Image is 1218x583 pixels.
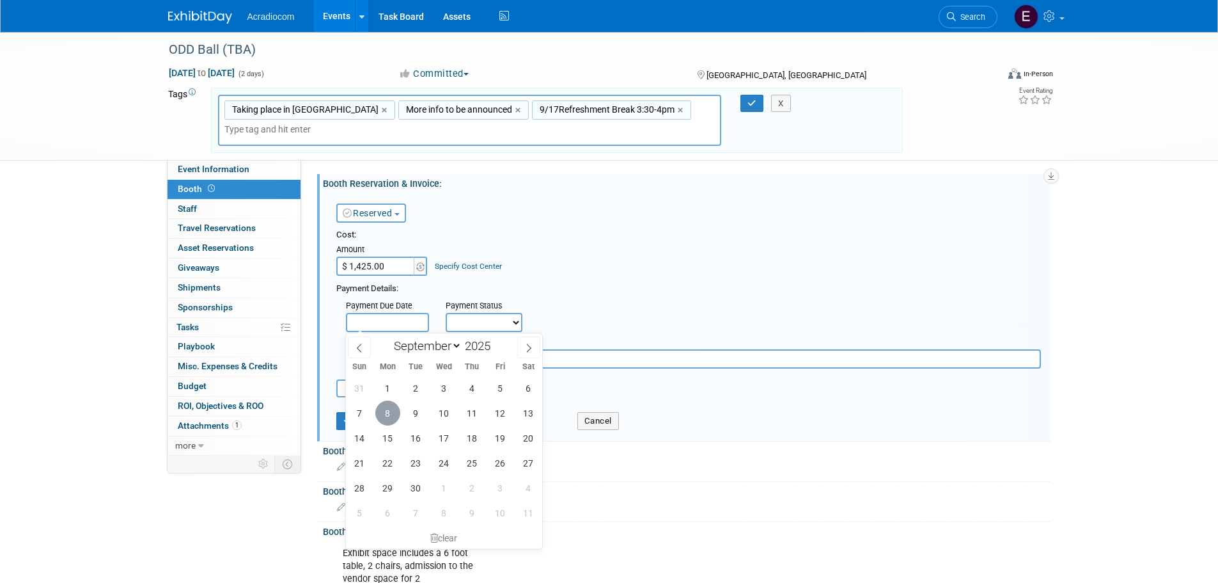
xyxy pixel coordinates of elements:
[1014,4,1038,29] img: Elizabeth Martinez
[178,243,254,253] span: Asset Reservations
[176,322,199,332] span: Tasks
[446,300,531,313] div: Payment Status
[488,426,513,451] span: September 19, 2025
[516,500,541,525] span: October 11, 2025
[515,103,524,118] a: ×
[516,451,541,475] span: September 27, 2025
[432,475,457,500] span: October 1, 2025
[336,244,429,257] div: Amount
[178,361,277,371] span: Misc. Expenses & Credits
[1023,69,1053,79] div: In-Person
[346,300,426,313] div: Payment Due Date
[486,363,514,371] span: Fri
[175,440,196,451] span: more
[336,204,406,223] button: Reserved
[178,164,249,174] span: Event Information
[460,500,485,525] span: October 9, 2025
[488,475,513,500] span: October 3, 2025
[337,502,410,512] span: Specify booth size
[516,376,541,401] span: September 6, 2025
[678,103,686,118] a: ×
[224,123,403,136] input: Type tag and hit enter
[488,376,513,401] span: September 5, 2025
[460,401,485,426] span: September 11, 2025
[460,475,485,500] span: October 2, 2025
[382,103,390,118] a: ×
[375,451,400,475] span: September 22, 2025
[373,363,402,371] span: Mon
[168,88,199,154] td: Tags
[375,376,400,401] span: September 1, 2025
[488,401,513,426] span: September 12, 2025
[178,302,233,312] span: Sponsorships
[346,527,543,549] div: clear
[460,376,485,401] span: September 4, 2025
[168,417,301,436] a: Attachments1
[462,339,500,353] input: Year
[577,412,619,430] button: Cancel
[168,278,301,298] a: Shipments
[168,318,301,337] a: Tasks
[178,282,221,292] span: Shipments
[488,500,513,525] span: October 10, 2025
[168,200,301,219] a: Staff
[232,420,242,430] span: 1
[430,363,458,371] span: Wed
[488,451,513,475] span: September 26, 2025
[168,397,301,416] a: ROI, Objectives & ROO
[432,500,457,525] span: October 8, 2025
[707,70,866,80] span: [GEOGRAPHIC_DATA], [GEOGRAPHIC_DATA]
[253,456,275,472] td: Personalize Event Tab Strip
[168,357,301,376] a: Misc. Expenses & Credits
[432,426,457,451] span: September 17, 2025
[403,426,428,451] span: September 16, 2025
[168,180,301,199] a: Booth
[346,337,1041,349] div: Payment Notes
[178,204,197,214] span: Staff
[403,475,428,500] span: September 30, 2025
[347,401,372,426] span: September 7, 2025
[432,376,457,401] span: September 3, 2025
[432,401,457,426] span: September 10, 2025
[403,451,428,475] span: September 23, 2025
[168,67,235,79] span: [DATE] [DATE]
[168,337,301,356] a: Playbook
[516,475,541,500] span: October 4, 2025
[168,160,301,179] a: Event Information
[346,363,374,371] span: Sun
[402,363,430,371] span: Tue
[237,70,264,78] span: (2 days)
[274,456,301,472] td: Toggle Event Tabs
[343,208,393,218] a: Reserved
[336,412,416,430] button: Save Changes
[403,500,428,525] span: October 7, 2025
[403,103,512,116] span: More info to be announced
[458,363,486,371] span: Thu
[435,262,502,271] a: Specify Cost Center
[1008,68,1021,79] img: Format-Inperson.png
[394,67,474,81] button: Committed
[337,462,423,472] span: Specify booth number
[375,401,400,426] span: September 8, 2025
[168,377,301,396] a: Budget
[178,184,217,194] span: Booth
[347,376,372,401] span: August 31, 2025
[168,298,301,317] a: Sponsorships
[956,12,985,22] span: Search
[403,376,428,401] span: September 2, 2025
[514,363,542,371] span: Sat
[460,451,485,475] span: September 25, 2025
[347,500,372,525] span: October 5, 2025
[323,442,1050,458] div: Booth Number:
[178,401,263,411] span: ROI, Objectives & ROO
[336,229,1041,241] div: Cost:
[196,68,208,78] span: to
[347,451,372,475] span: September 21, 2025
[230,103,379,116] span: Taking place in [GEOGRAPHIC_DATA]
[1018,88,1052,94] div: Event Rating
[922,67,1054,86] div: Event Format
[460,426,485,451] span: September 18, 2025
[178,420,242,431] span: Attachments
[375,426,400,451] span: September 15, 2025
[168,219,301,238] a: Travel Reservations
